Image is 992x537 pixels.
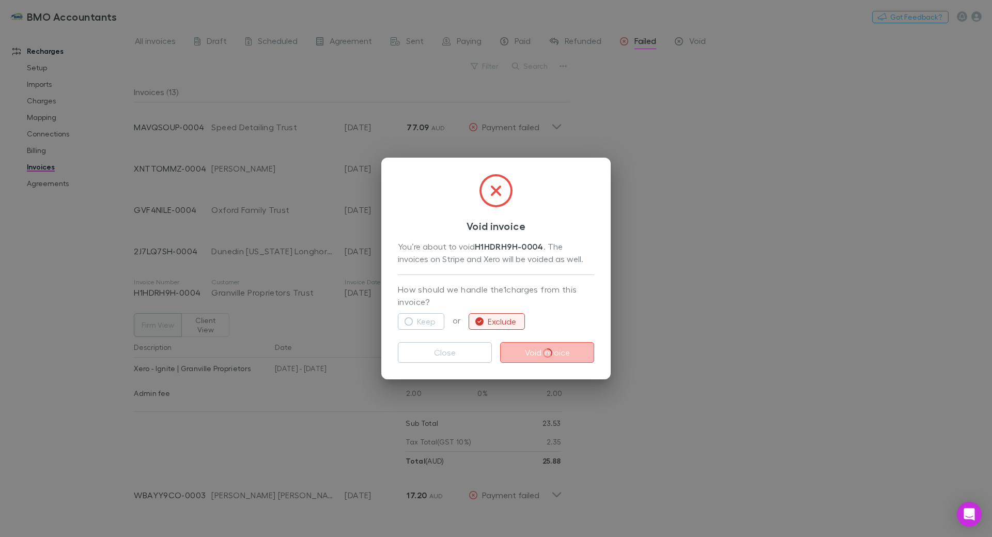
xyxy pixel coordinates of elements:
[398,313,444,330] button: Keep
[469,313,525,330] button: Exclude
[444,315,469,325] span: or
[398,220,594,232] h3: Void invoice
[398,342,492,363] button: Close
[398,240,594,266] div: You’re about to void . The invoices on Stripe and Xero will be voided as well.
[957,502,982,527] div: Open Intercom Messenger
[475,241,544,252] strong: H1HDRH9H-0004
[398,283,594,309] p: How should we handle the 1 charges from this invoice?
[500,342,594,363] button: Void invoice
